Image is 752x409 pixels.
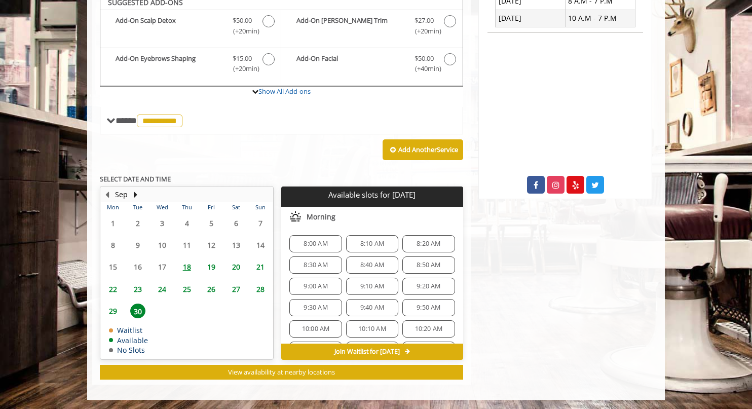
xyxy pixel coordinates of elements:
span: Join Waitlist for [DATE] [334,348,400,356]
span: (+20min ) [228,63,257,74]
div: 9:50 AM [402,299,455,316]
td: Waitlist [109,326,148,334]
td: Select day25 [174,278,199,300]
b: Add-On Scalp Detox [116,15,222,36]
span: (+20min ) [228,26,257,36]
span: 19 [204,259,219,274]
button: Sep [115,189,128,200]
span: 23 [130,282,145,296]
span: $50.00 [415,53,434,64]
span: (+20min ) [409,26,439,36]
span: 28 [253,282,268,296]
span: 20 [229,259,244,274]
span: 21 [253,259,268,274]
div: 8:30 AM [289,256,342,274]
span: $15.00 [233,53,252,64]
th: Fri [199,202,223,212]
span: 8:10 AM [360,240,384,248]
td: Select day24 [150,278,174,300]
a: Show All Add-ons [258,87,311,96]
td: Select day22 [101,278,125,300]
td: Select day20 [223,256,248,278]
p: Available slots for [DATE] [285,191,459,199]
b: SELECT DATE AND TIME [100,174,171,183]
span: 22 [105,282,121,296]
span: 9:40 AM [360,304,384,312]
div: 8:10 AM [346,235,398,252]
span: 9:50 AM [417,304,440,312]
div: 8:50 AM [402,256,455,274]
span: 25 [179,282,195,296]
span: 29 [105,304,121,318]
span: Morning [307,213,335,221]
th: Sat [223,202,248,212]
b: Add-On Eyebrows Shaping [116,53,222,75]
button: View availability at nearby locations [100,365,463,380]
div: 9:40 AM [346,299,398,316]
td: Select day29 [101,300,125,322]
td: No Slots [109,346,148,354]
th: Thu [174,202,199,212]
td: Select day19 [199,256,223,278]
label: Add-On Scalp Detox [105,15,276,39]
span: 30 [130,304,145,318]
b: Add-On Facial [296,53,404,75]
span: 9:30 AM [304,304,327,312]
span: 9:10 AM [360,282,384,290]
b: Add-On [PERSON_NAME] Trim [296,15,404,36]
label: Add-On Beard Trim [286,15,457,39]
div: 10:30 AM [289,342,342,359]
td: Available [109,337,148,344]
div: 10:20 AM [402,320,455,338]
td: Select day28 [248,278,273,300]
span: $27.00 [415,15,434,26]
th: Mon [101,202,125,212]
td: Select day21 [248,256,273,278]
span: 10:20 AM [415,325,443,333]
div: 9:20 AM [402,278,455,295]
img: morning slots [289,211,302,223]
th: Sun [248,202,273,212]
div: 8:40 AM [346,256,398,274]
b: Add Another Service [398,145,458,154]
div: 8:20 AM [402,235,455,252]
span: 10:10 AM [358,325,386,333]
td: Select day23 [125,278,149,300]
span: 8:40 AM [360,261,384,269]
div: 9:00 AM [289,278,342,295]
span: View availability at nearby locations [228,367,335,377]
span: 9:00 AM [304,282,327,290]
td: Select day30 [125,300,149,322]
span: 10:00 AM [302,325,330,333]
span: 24 [155,282,170,296]
label: Add-On Facial [286,53,457,77]
td: Select day27 [223,278,248,300]
div: 9:10 AM [346,278,398,295]
div: 10:10 AM [346,320,398,338]
button: Previous Month [103,189,111,200]
div: 10:00 AM [289,320,342,338]
div: 9:30 AM [289,299,342,316]
span: 8:30 AM [304,261,327,269]
div: 10:50 AM [402,342,455,359]
div: 8:00 AM [289,235,342,252]
label: Add-On Eyebrows Shaping [105,53,276,77]
span: 27 [229,282,244,296]
button: Next Month [131,189,139,200]
td: [DATE] [496,10,566,27]
span: 8:50 AM [417,261,440,269]
span: (+40min ) [409,63,439,74]
span: $50.00 [233,15,252,26]
th: Wed [150,202,174,212]
button: Add AnotherService [383,139,463,161]
td: Select day18 [174,256,199,278]
span: 8:20 AM [417,240,440,248]
span: 18 [179,259,195,274]
span: 8:00 AM [304,240,327,248]
div: 10:40 AM [346,342,398,359]
td: Select day26 [199,278,223,300]
span: 26 [204,282,219,296]
td: 10 A.M - 7 P.M [565,10,635,27]
th: Tue [125,202,149,212]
